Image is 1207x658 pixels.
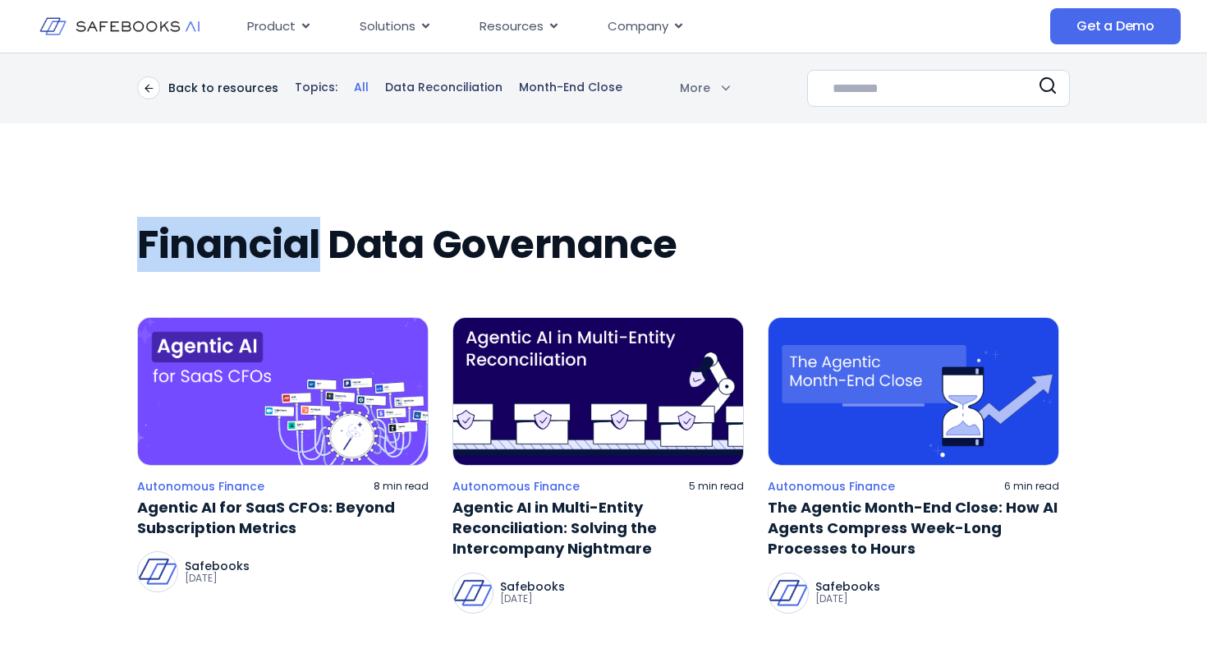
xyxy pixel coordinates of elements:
a: All [354,80,369,96]
img: a purple background with a line of boxes and a robot [452,317,744,466]
img: an hourglass with an arrow pointing to the right [768,317,1059,466]
a: The Agentic Month-End Close: How AI Agents Compress Week-Long Processes to Hours [768,497,1059,559]
p: Safebooks [185,560,250,572]
p: Topics: [295,80,337,96]
p: Safebooks [815,581,880,592]
p: Back to resources [168,81,278,95]
span: Get a Demo [1076,18,1154,35]
img: a purple background with a clock surrounded by lots of tags [137,317,429,466]
div: Menu Toggle [234,11,919,43]
a: Back to resources [137,76,278,99]
span: Company [608,17,668,36]
p: Safebooks [500,581,565,592]
span: Solutions [360,17,415,36]
nav: Menu [234,11,919,43]
a: Autonomous Finance [137,479,264,494]
img: Safebooks [769,573,808,613]
p: 8 min read [374,480,429,493]
a: Agentic AI for SaaS CFOs: Beyond Subscription Metrics [137,497,429,538]
span: Resources [480,17,544,36]
a: Month-End Close [519,80,622,96]
p: 6 min read [1004,480,1059,493]
a: Get a Demo [1050,8,1181,44]
img: Safebooks [453,573,493,613]
a: Autonomous Finance [452,479,580,494]
span: Product [247,17,296,36]
p: [DATE] [500,592,565,605]
a: Data Reconciliation [385,80,503,96]
p: [DATE] [815,592,880,605]
img: Safebooks [138,552,177,591]
a: Autonomous Finance [768,479,895,494]
p: [DATE] [185,572,250,585]
div: More [659,80,730,96]
a: Agentic AI in Multi-Entity Reconciliation: Solving the Intercompany Nightmare [452,497,744,559]
h2: Financial Data Governance [137,222,1070,268]
p: 5 min read [689,480,744,493]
